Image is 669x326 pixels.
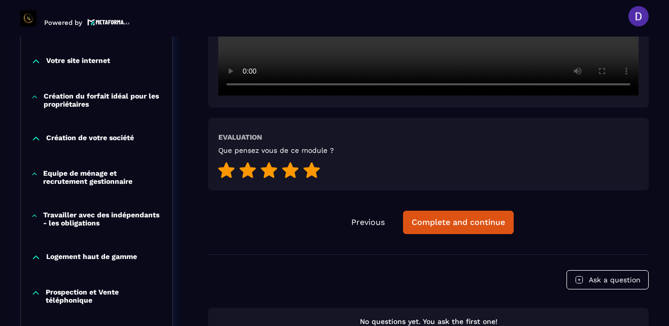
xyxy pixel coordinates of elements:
p: Logement haut de gamme [46,252,137,263]
p: Prospection et Vente téléphonique [46,288,162,304]
p: Création de votre société [46,134,134,144]
button: Complete and continue [403,211,514,234]
p: Equipe de ménage et recrutement gestionnaire [43,169,162,185]
button: Ask a question [566,270,649,289]
img: logo [87,18,130,26]
img: logo-branding [20,10,37,26]
h6: Evaluation [218,133,262,141]
p: Travailler avec des indépendants - les obligations [43,211,162,227]
button: Previous [343,211,393,234]
h5: Que pensez vous de ce module ? [218,146,334,154]
div: Complete and continue [412,217,505,227]
p: Votre site internet [46,56,110,67]
p: Création du forfait idéal pour les propriétaires [44,92,162,108]
p: Powered by [44,19,82,26]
